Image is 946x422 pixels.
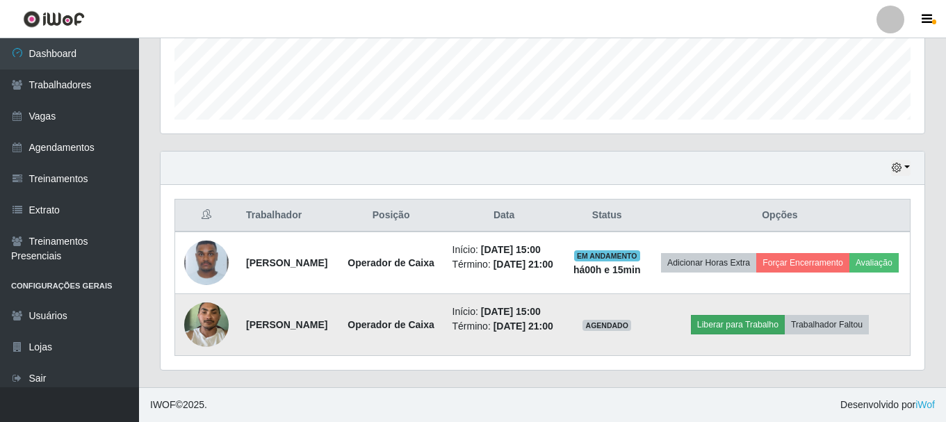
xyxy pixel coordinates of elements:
[849,253,899,273] button: Avaliação
[494,320,553,332] time: [DATE] 21:00
[785,315,869,334] button: Trabalhador Faltou
[691,315,785,334] button: Liberar para Trabalho
[238,200,339,232] th: Trabalhador
[494,259,553,270] time: [DATE] 21:00
[452,243,556,257] li: Início:
[444,200,564,232] th: Data
[582,320,631,331] span: AGENDADO
[348,257,434,268] strong: Operador de Caixa
[661,253,756,273] button: Adicionar Horas Extra
[481,306,541,317] time: [DATE] 15:00
[348,319,434,330] strong: Operador de Caixa
[840,398,935,412] span: Desenvolvido por
[452,319,556,334] li: Término:
[650,200,911,232] th: Opções
[756,253,849,273] button: Forçar Encerramento
[246,257,327,268] strong: [PERSON_NAME]
[150,398,207,412] span: © 2025 .
[246,319,327,330] strong: [PERSON_NAME]
[184,295,229,354] img: 1737051124467.jpeg
[564,200,650,232] th: Status
[481,244,541,255] time: [DATE] 15:00
[23,10,85,28] img: CoreUI Logo
[184,234,229,292] img: 1721222476236.jpeg
[915,399,935,410] a: iWof
[150,399,176,410] span: IWOF
[452,257,556,272] li: Término:
[574,250,640,261] span: EM ANDAMENTO
[573,264,641,275] strong: há 00 h e 15 min
[452,305,556,319] li: Início:
[339,200,444,232] th: Posição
